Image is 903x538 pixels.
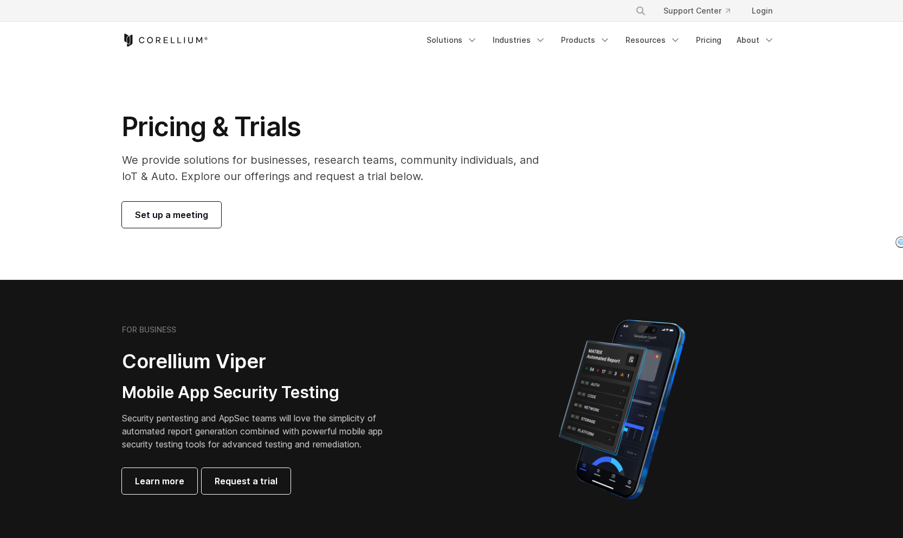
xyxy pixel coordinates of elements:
a: Corellium Home [122,34,208,47]
h6: FOR BUSINESS [122,325,176,335]
a: Products [554,30,617,50]
a: Learn more [122,468,197,494]
a: About [730,30,781,50]
h2: Corellium Viper [122,349,399,374]
a: Support Center [655,1,739,21]
span: Set up a meeting [135,208,208,221]
p: Security pentesting and AppSec teams will love the simplicity of automated report generation comb... [122,412,399,451]
a: Resources [619,30,687,50]
p: We provide solutions for businesses, research teams, community individuals, and IoT & Auto. Explo... [122,152,554,184]
a: Login [743,1,781,21]
div: Navigation Menu [622,1,781,21]
span: Request a trial [215,475,278,488]
h1: Pricing & Trials [122,111,554,143]
button: Search [631,1,650,21]
a: Request a trial [202,468,291,494]
span: Learn more [135,475,184,488]
img: Corellium MATRIX automated report on iPhone showing app vulnerability test results across securit... [540,315,704,504]
a: Solutions [420,30,484,50]
h3: Mobile App Security Testing [122,382,399,403]
a: Set up a meeting [122,202,221,228]
a: Pricing [689,30,728,50]
a: Industries [486,30,552,50]
div: Navigation Menu [420,30,781,50]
